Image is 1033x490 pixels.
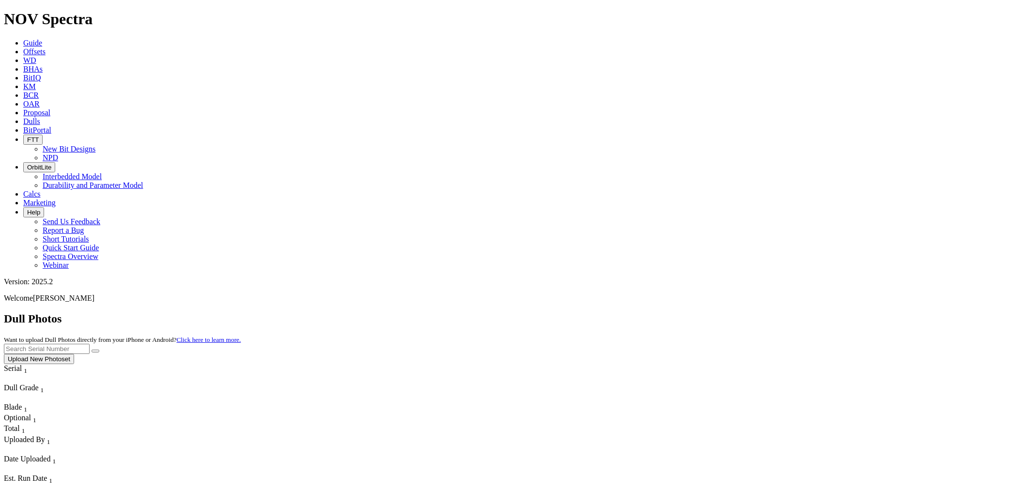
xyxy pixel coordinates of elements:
a: Offsets [23,47,46,56]
div: Sort None [4,435,116,455]
div: Date Uploaded Sort None [4,455,77,465]
span: OrbitLite [27,164,51,171]
a: BCR [23,91,39,99]
a: BitPortal [23,126,51,134]
a: Send Us Feedback [43,217,100,226]
sub: 1 [41,386,44,394]
a: BitIQ [23,74,41,82]
span: Dull Grade [4,383,39,392]
small: Want to upload Dull Photos directly from your iPhone or Android? [4,336,241,343]
a: Webinar [43,261,69,269]
div: Serial Sort None [4,364,45,375]
span: Sort None [52,455,56,463]
div: Column Menu [4,465,77,474]
span: Sort None [33,413,36,422]
input: Search Serial Number [4,344,90,354]
div: Column Menu [4,394,72,403]
button: FTT [23,135,43,145]
div: Column Menu [4,446,116,455]
span: Help [27,209,40,216]
div: Sort None [4,383,72,403]
div: Sort None [4,403,38,413]
div: Blade Sort None [4,403,38,413]
span: Serial [4,364,22,372]
span: FTT [27,136,39,143]
div: Dull Grade Sort None [4,383,72,394]
a: Report a Bug [43,226,84,234]
a: Dulls [23,117,40,125]
span: Uploaded By [4,435,45,444]
a: WD [23,56,36,64]
a: Interbedded Model [43,172,102,181]
a: New Bit Designs [43,145,95,153]
h2: Dull Photos [4,312,1029,325]
span: Sort None [49,474,52,482]
sub: 1 [33,416,36,424]
sub: 1 [52,458,56,465]
div: Version: 2025.2 [4,277,1029,286]
span: Date Uploaded [4,455,50,463]
div: Sort None [4,455,77,474]
a: KM [23,82,36,91]
a: NPD [43,153,58,162]
a: Short Tutorials [43,235,89,243]
div: Optional Sort None [4,413,38,424]
sub: 1 [47,438,50,445]
a: Proposal [23,108,50,117]
div: Sort None [4,424,38,435]
span: Sort None [24,364,27,372]
a: Calcs [23,190,41,198]
button: Upload New Photoset [4,354,74,364]
a: Guide [23,39,42,47]
sub: 1 [49,477,52,484]
span: Sort None [22,424,25,432]
a: Durability and Parameter Model [43,181,143,189]
a: Spectra Overview [43,252,98,260]
span: Optional [4,413,31,422]
span: Est. Run Date [4,474,47,482]
span: Sort None [24,403,27,411]
span: Sort None [41,383,44,392]
span: Sort None [47,435,50,444]
span: Blade [4,403,22,411]
a: Quick Start Guide [43,244,99,252]
div: Sort None [4,364,45,383]
span: [PERSON_NAME] [33,294,94,302]
a: BHAs [23,65,43,73]
sub: 1 [24,367,27,374]
div: Sort None [4,413,38,424]
h1: NOV Spectra [4,10,1029,28]
a: OAR [23,100,40,108]
a: Click here to learn more. [177,336,241,343]
a: Marketing [23,199,56,207]
sub: 1 [24,406,27,413]
div: Column Menu [4,375,45,383]
div: Est. Run Date Sort None [4,474,72,485]
button: OrbitLite [23,162,55,172]
p: Welcome [4,294,1029,303]
div: Uploaded By Sort None [4,435,116,446]
div: Total Sort None [4,424,38,435]
sub: 1 [22,428,25,435]
button: Help [23,207,44,217]
span: Total [4,424,20,432]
